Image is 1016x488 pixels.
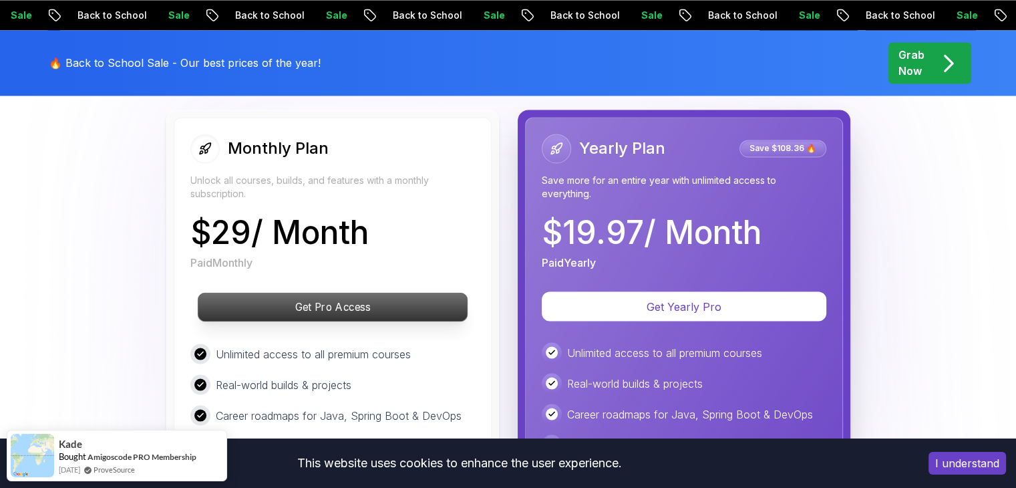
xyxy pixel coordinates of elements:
[579,138,665,159] h2: Yearly Plan
[49,55,321,71] p: 🔥 Back to School Sale - Our best prices of the year!
[542,254,596,270] p: Paid Yearly
[567,375,703,391] p: Real-world builds & projects
[567,437,690,453] p: Unlimited Kanban Boards
[228,138,329,159] h2: Monthly Plan
[216,376,351,392] p: Real-world builds & projects
[204,9,295,22] p: Back to School
[11,434,54,477] img: provesource social proof notification image
[677,9,768,22] p: Back to School
[542,174,826,201] p: Save more for an entire year with unlimited access to everything.
[567,344,762,360] p: Unlimited access to all premium courses
[835,9,926,22] p: Back to School
[197,292,468,322] button: Get Pro Access
[542,291,826,321] button: Get Yearly Pro
[190,217,369,249] p: $ 29 / Month
[198,293,467,321] p: Get Pro Access
[47,9,138,22] p: Back to School
[520,9,611,22] p: Back to School
[190,254,252,270] p: Paid Monthly
[542,217,761,249] p: $ 19.97 / Month
[926,9,969,22] p: Sale
[898,47,924,79] p: Grab Now
[59,464,80,475] span: [DATE]
[362,9,453,22] p: Back to School
[138,9,180,22] p: Sale
[611,9,653,22] p: Sale
[928,452,1006,475] button: Accept cookies
[542,299,826,313] a: Get Yearly Pro
[190,300,475,314] a: Get Pro Access
[768,9,811,22] p: Sale
[567,406,813,422] p: Career roadmaps for Java, Spring Boot & DevOps
[59,451,86,462] span: Bought
[216,346,411,362] p: Unlimited access to all premium courses
[216,407,462,423] p: Career roadmaps for Java, Spring Boot & DevOps
[88,451,196,463] a: Amigoscode PRO Membership
[94,464,135,475] a: ProveSource
[295,9,338,22] p: Sale
[190,174,475,201] p: Unlock all courses, builds, and features with a monthly subscription.
[741,142,824,155] p: Save $108.36 🔥
[59,439,82,450] span: Kade
[10,449,908,478] div: This website uses cookies to enhance the user experience.
[453,9,496,22] p: Sale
